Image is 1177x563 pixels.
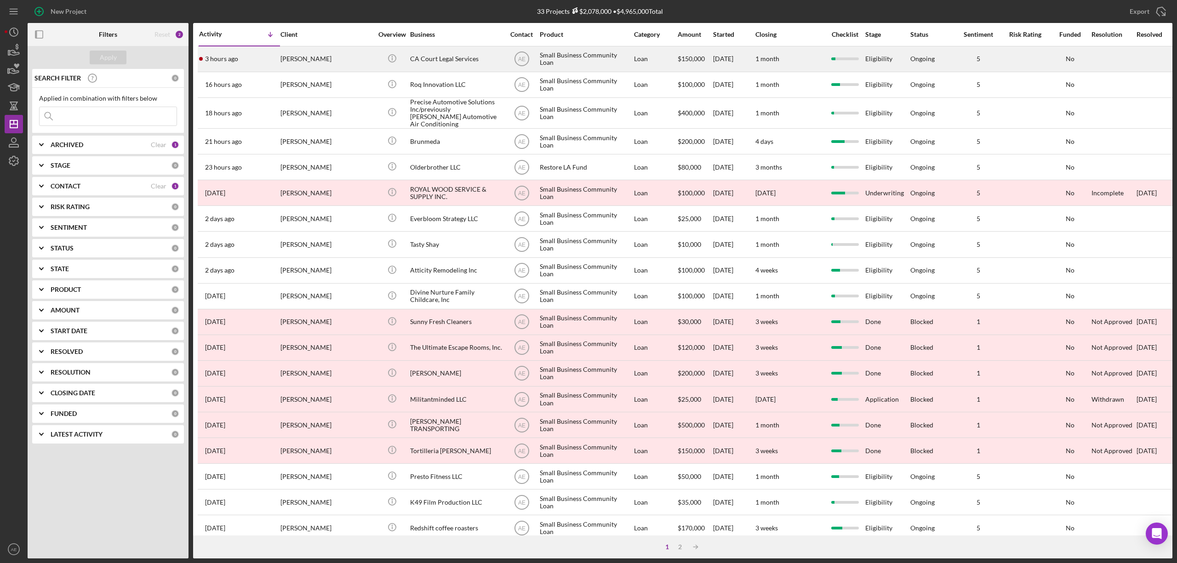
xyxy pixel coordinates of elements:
[1091,344,1132,351] div: Not Approved
[955,81,1001,88] div: 5
[51,203,90,210] b: RISK RATING
[910,189,935,197] div: Ongoing
[955,421,1001,429] div: 1
[205,447,225,455] time: 2025-10-08 21:27
[504,31,539,38] div: Contact
[865,464,909,489] div: Eligibility
[910,370,933,377] div: Blocked
[151,141,166,148] div: Clear
[39,95,177,102] div: Applied in combination with filters below
[755,215,779,222] time: 1 month
[678,240,701,248] span: $10,000
[51,141,83,148] b: ARCHIVED
[100,51,117,64] div: Apply
[865,232,909,256] div: Eligibility
[171,347,179,356] div: 0
[410,206,502,231] div: Everbloom Strategy LLC
[1049,81,1091,88] div: No
[410,129,502,154] div: Brunmeda
[634,490,677,514] div: Loan
[280,31,372,38] div: Client
[375,31,409,38] div: Overview
[518,473,525,480] text: AE
[51,286,81,293] b: PRODUCT
[713,98,754,128] div: [DATE]
[171,306,179,314] div: 0
[955,370,1001,377] div: 1
[410,361,502,386] div: [PERSON_NAME]
[634,206,677,231] div: Loan
[755,189,776,197] time: [DATE]
[713,155,754,179] div: [DATE]
[518,242,525,248] text: AE
[1091,189,1124,197] div: Incomplete
[755,55,779,63] time: 1 month
[955,215,1001,222] div: 5
[634,47,677,71] div: Loan
[1091,421,1132,429] div: Not Approved
[634,155,677,179] div: Loan
[955,241,1001,248] div: 5
[51,389,95,397] b: CLOSING DATE
[1002,31,1048,38] div: Risk Rating
[1049,318,1091,325] div: No
[755,137,773,145] time: 4 days
[955,292,1001,300] div: 5
[280,284,372,308] div: [PERSON_NAME]
[713,258,754,283] div: [DATE]
[955,267,1001,274] div: 5
[910,215,935,222] div: Ongoing
[205,55,238,63] time: 2025-10-15 17:59
[910,31,954,38] div: Status
[280,258,372,283] div: [PERSON_NAME]
[51,410,77,417] b: FUNDED
[410,31,502,38] div: Business
[1120,2,1172,21] button: Export
[755,343,778,351] time: 3 weeks
[910,473,935,480] div: Ongoing
[280,232,372,256] div: [PERSON_NAME]
[910,292,935,300] div: Ongoing
[678,215,701,222] span: $25,000
[713,413,754,437] div: [DATE]
[678,163,701,171] span: $80,000
[410,387,502,411] div: Militantminded LLC
[1049,241,1091,248] div: No
[410,73,502,97] div: Roq Innovation LLC
[540,206,632,231] div: Small Business Community Loan
[410,98,502,128] div: Precise Automotive Solutions Inc/previously [PERSON_NAME] Automotive Air Conditioning
[910,109,935,117] div: Ongoing
[34,74,81,82] b: SEARCH FILTER
[955,164,1001,171] div: 5
[205,138,242,145] time: 2025-10-14 23:35
[518,422,525,428] text: AE
[755,292,779,300] time: 1 month
[634,31,677,38] div: Category
[28,2,96,21] button: New Project
[205,189,225,197] time: 2025-10-14 17:35
[713,464,754,489] div: [DATE]
[678,137,705,145] span: $200,000
[910,318,933,325] div: Blocked
[205,292,225,300] time: 2025-10-12 22:59
[205,396,225,403] time: 2025-10-09 09:14
[634,129,677,154] div: Loan
[713,129,754,154] div: [DATE]
[755,447,778,455] time: 3 weeks
[518,138,525,145] text: AE
[955,318,1001,325] div: 1
[713,387,754,411] div: [DATE]
[634,464,677,489] div: Loan
[713,206,754,231] div: [DATE]
[713,47,754,71] div: [DATE]
[280,98,372,128] div: [PERSON_NAME]
[1130,2,1149,21] div: Export
[755,369,778,377] time: 3 weeks
[171,182,179,190] div: 1
[910,241,935,248] div: Ongoing
[199,30,240,38] div: Activity
[634,413,677,437] div: Loan
[865,387,909,411] div: Application
[540,181,632,205] div: Small Business Community Loan
[910,138,935,145] div: Ongoing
